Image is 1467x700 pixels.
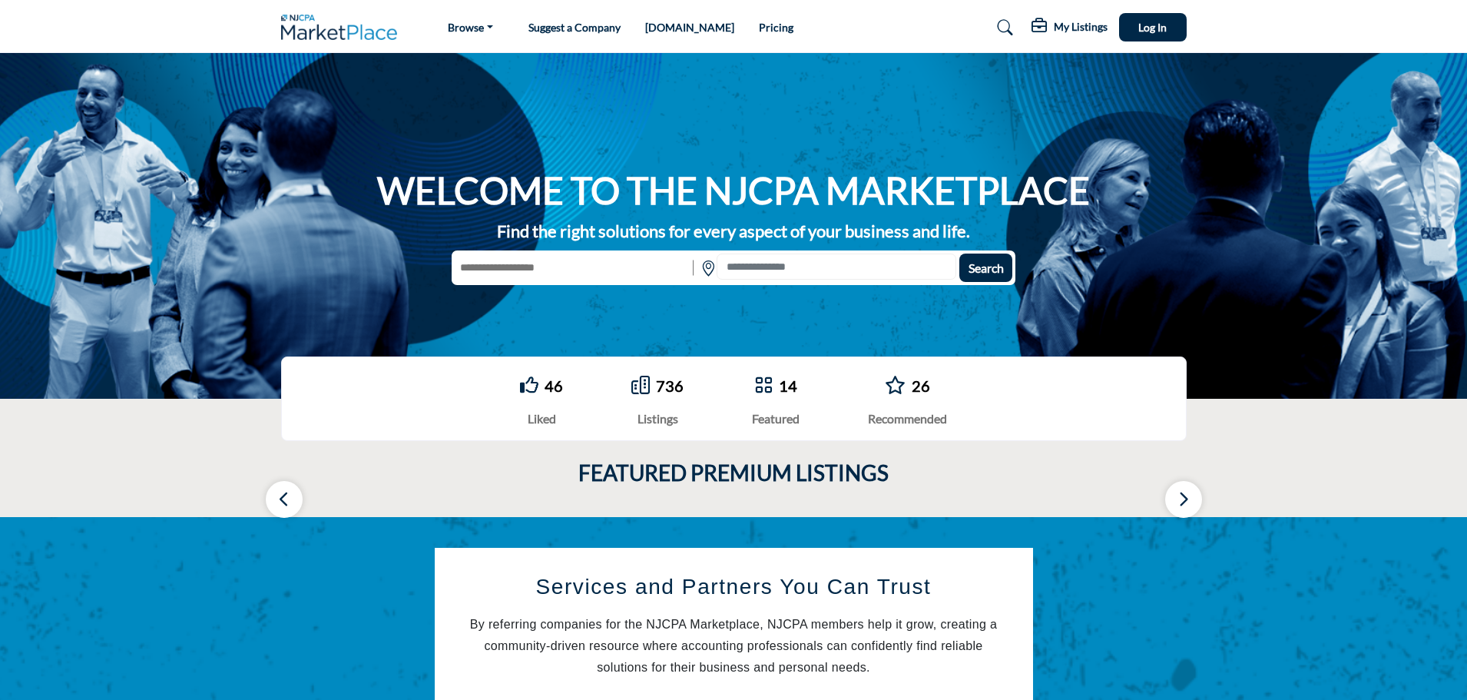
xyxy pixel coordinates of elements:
strong: Find the right solutions for every aspect of your business and life. [497,221,970,241]
a: 46 [545,377,563,395]
a: 736 [656,377,684,395]
a: Go to Featured [754,376,773,396]
div: Featured [752,410,800,428]
img: Site Logo [281,15,406,40]
a: Browse [437,17,504,38]
h5: My Listings [1054,20,1108,34]
a: Pricing [759,21,793,34]
img: Rectangle%203585.svg [689,254,697,282]
a: 14 [779,377,797,395]
a: [DOMAIN_NAME] [645,21,734,34]
h1: WELCOME TO THE NJCPA MARKETPLACE [377,167,1090,214]
span: Log In [1138,21,1167,34]
div: Recommended [868,410,947,428]
div: My Listings [1032,18,1108,37]
a: Search [982,15,1023,40]
a: Go to Recommended [885,376,906,396]
a: 26 [912,377,930,395]
a: Suggest a Company [528,21,621,34]
i: Go to Liked [520,376,538,394]
div: Liked [520,410,563,428]
p: By referring companies for the NJCPA Marketplace, NJCPA members help it grow, creating a communit... [469,614,998,678]
h2: Services and Partners You Can Trust [469,571,998,603]
button: Search [959,254,1012,282]
div: Listings [631,410,684,428]
button: Log In [1119,13,1187,41]
span: Search [969,260,1004,275]
h2: FEATURED PREMIUM LISTINGS [578,460,889,486]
